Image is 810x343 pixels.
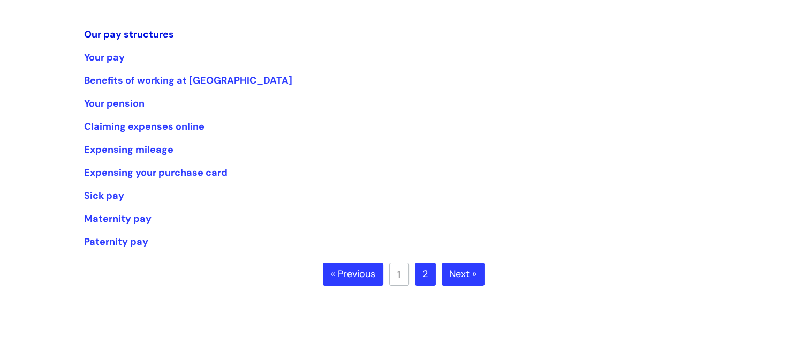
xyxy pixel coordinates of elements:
a: Your pension [84,97,145,110]
a: 2 [415,263,436,286]
a: Our pay structures [84,28,174,41]
a: Benefits of working at [GEOGRAPHIC_DATA] [84,74,292,87]
a: Claiming expenses online [84,120,205,133]
a: Maternity pay [84,212,152,225]
a: Expensing mileage [84,143,173,156]
a: Paternity pay [84,235,148,248]
a: « Previous [323,263,383,286]
a: Next » [442,263,485,286]
a: Sick pay [84,189,124,202]
a: Your pay [84,51,125,64]
a: Expensing your purchase card [84,166,228,179]
a: 1 [389,263,409,286]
